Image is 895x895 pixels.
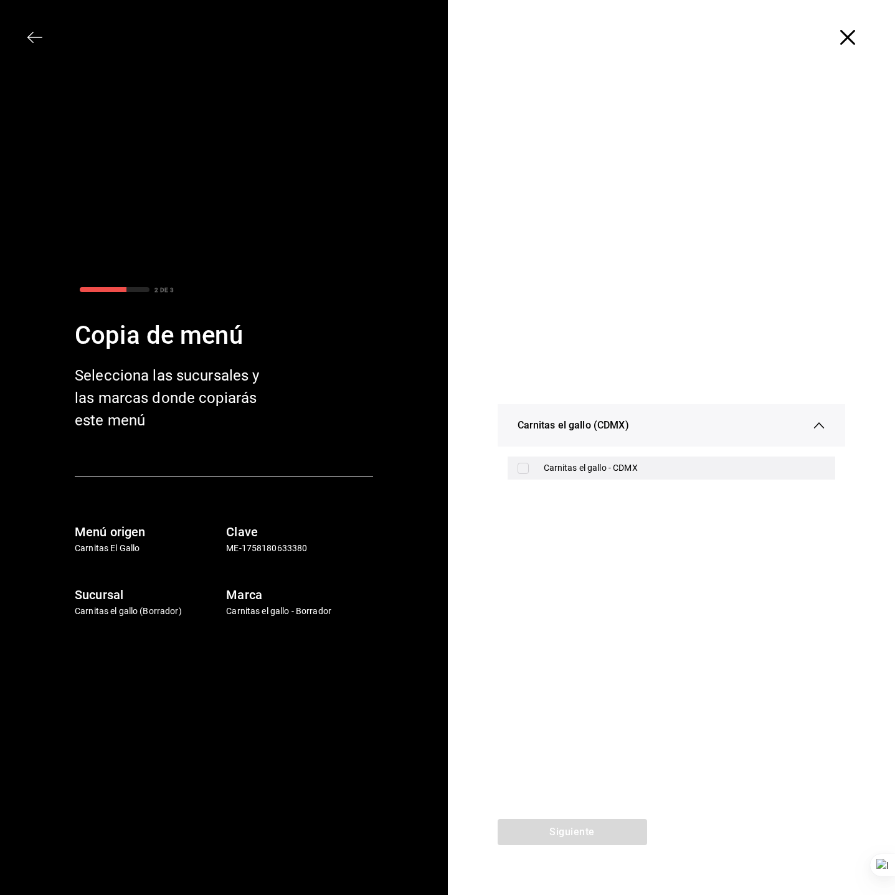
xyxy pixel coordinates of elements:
p: Carnitas el gallo (Borrador) [75,605,221,618]
p: ME-1758180633380 [226,542,372,555]
h6: Marca [226,585,372,605]
div: Copia de menú [75,317,373,354]
p: Carnitas El Gallo [75,542,221,555]
h6: Menú origen [75,522,221,542]
div: Carnitas el gallo - CDMX [544,462,826,475]
div: Selecciona las sucursales y las marcas donde copiarás este menú [75,364,274,432]
p: Carnitas el gallo - Borrador [226,605,372,618]
h6: Sucursal [75,585,221,605]
h6: Clave [226,522,372,542]
div: 2 DE 3 [154,285,174,295]
span: Carnitas el gallo (CDMX) [518,418,629,433]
